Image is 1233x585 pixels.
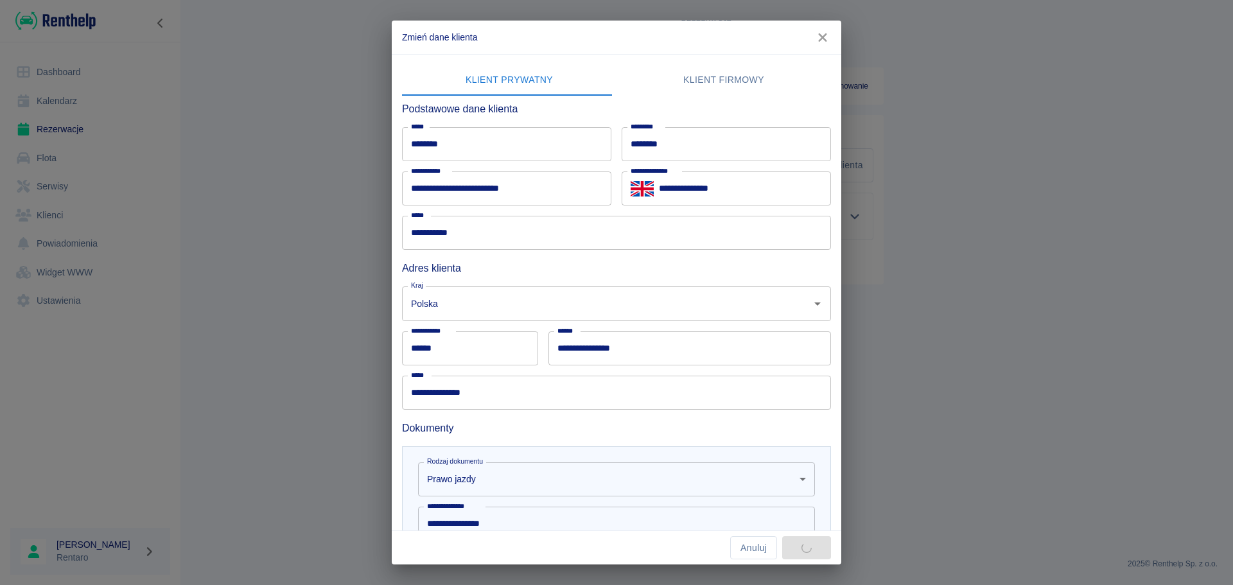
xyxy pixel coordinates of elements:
[809,295,826,313] button: Otwórz
[402,101,831,117] h6: Podstawowe dane klienta
[616,65,831,96] button: Klient firmowy
[402,260,831,276] h6: Adres klienta
[392,21,841,54] h2: Zmień dane klienta
[402,420,831,436] h6: Dokumenty
[411,281,423,290] label: Kraj
[427,457,483,466] label: Rodzaj dokumentu
[418,462,815,496] div: Prawo jazdy
[402,65,831,96] div: lab API tabs example
[631,179,654,198] button: Select country
[730,536,777,560] button: Anuluj
[402,65,616,96] button: Klient prywatny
